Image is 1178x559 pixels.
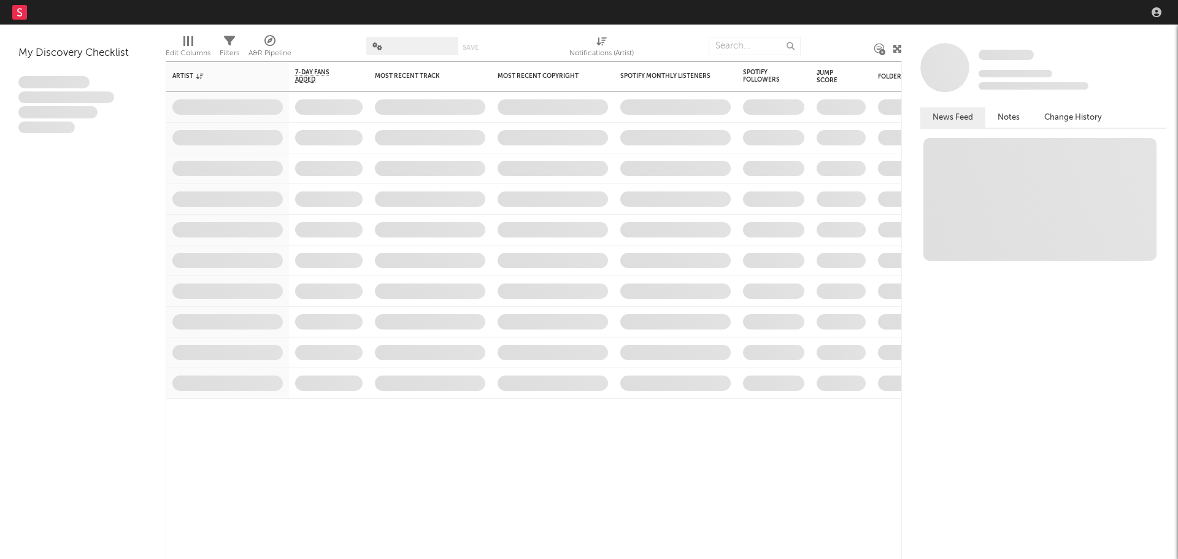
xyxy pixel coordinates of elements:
[985,107,1032,128] button: Notes
[979,70,1052,77] span: Tracking Since: [DATE]
[166,31,210,66] div: Edit Columns
[920,107,985,128] button: News Feed
[220,46,239,61] div: Filters
[709,37,801,55] input: Search...
[569,46,634,61] div: Notifications (Artist)
[172,72,264,80] div: Artist
[979,50,1034,60] span: Some Artist
[18,121,75,134] span: Aliquam viverra
[18,76,90,88] span: Lorem ipsum dolor
[248,46,291,61] div: A&R Pipeline
[620,72,712,80] div: Spotify Monthly Listeners
[1032,107,1114,128] button: Change History
[18,46,147,61] div: My Discovery Checklist
[220,31,239,66] div: Filters
[18,91,114,104] span: Integer aliquet in purus et
[878,73,970,80] div: Folders
[463,44,479,51] button: Save
[166,46,210,61] div: Edit Columns
[979,49,1034,61] a: Some Artist
[569,31,634,66] div: Notifications (Artist)
[979,82,1088,90] span: 0 fans last week
[295,69,344,83] span: 7-Day Fans Added
[743,69,786,83] div: Spotify Followers
[817,69,847,84] div: Jump Score
[18,106,98,118] span: Praesent ac interdum
[248,31,291,66] div: A&R Pipeline
[498,72,590,80] div: Most Recent Copyright
[375,72,467,80] div: Most Recent Track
